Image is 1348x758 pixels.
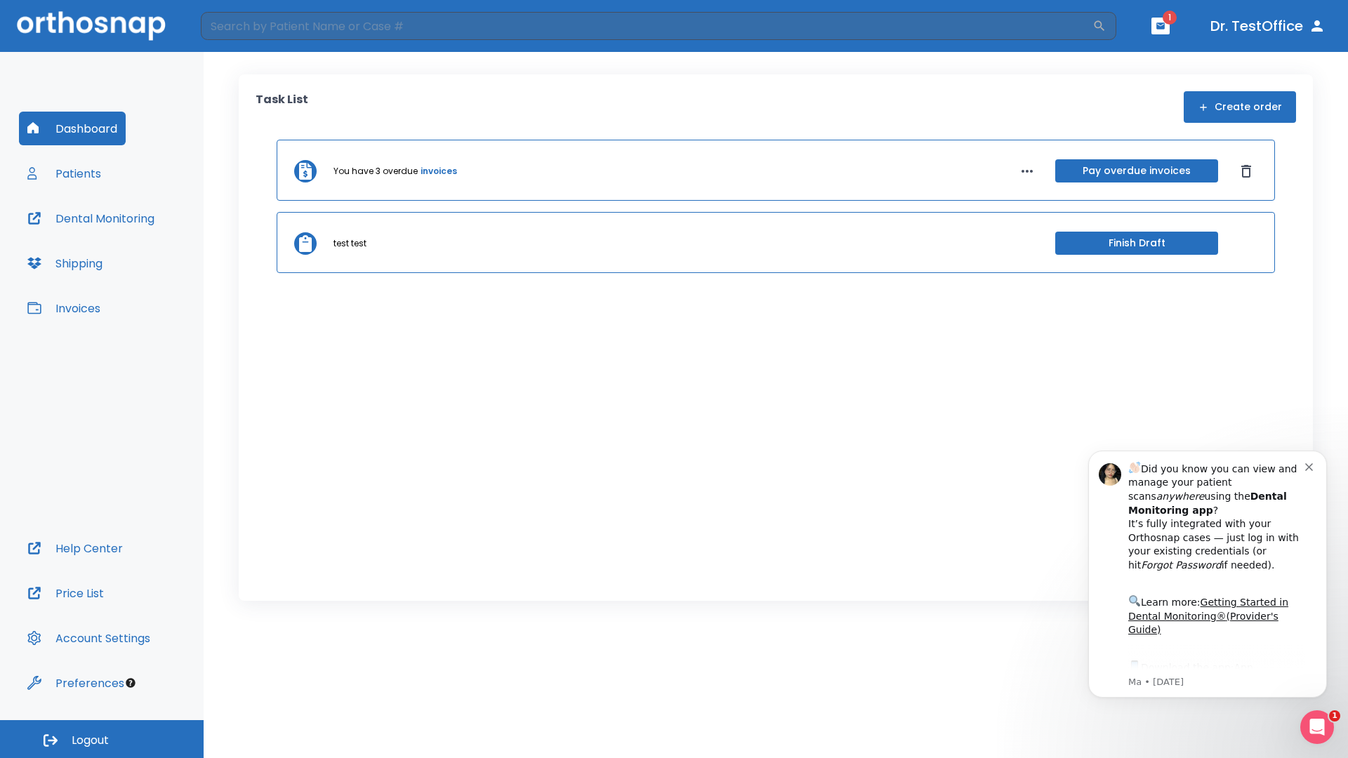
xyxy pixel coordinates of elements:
[19,531,131,565] button: Help Center
[1205,13,1331,39] button: Dr. TestOffice
[1184,91,1296,123] button: Create order
[1163,11,1177,25] span: 1
[72,733,109,748] span: Logout
[1329,710,1340,722] span: 1
[421,165,457,178] a: invoices
[19,621,159,655] button: Account Settings
[19,576,112,610] button: Price List
[256,91,308,123] p: Task List
[238,30,249,41] button: Dismiss notification
[19,666,133,700] button: Preferences
[124,677,137,689] div: Tooltip anchor
[19,291,109,325] button: Invoices
[19,112,126,145] button: Dashboard
[61,232,186,258] a: App Store
[1055,232,1218,255] button: Finish Draft
[333,165,418,178] p: You have 3 overdue
[1300,710,1334,744] iframe: Intercom live chat
[19,246,111,280] button: Shipping
[1055,159,1218,182] button: Pay overdue invoices
[61,229,238,300] div: Download the app: | ​ Let us know if you need help getting started!
[1067,430,1348,720] iframe: Intercom notifications message
[17,11,166,40] img: Orthosnap
[19,201,163,235] button: Dental Monitoring
[19,157,110,190] button: Patients
[1235,160,1257,182] button: Dismiss
[61,246,238,259] p: Message from Ma, sent 3w ago
[333,237,366,250] p: test test
[201,12,1092,40] input: Search by Patient Name or Case #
